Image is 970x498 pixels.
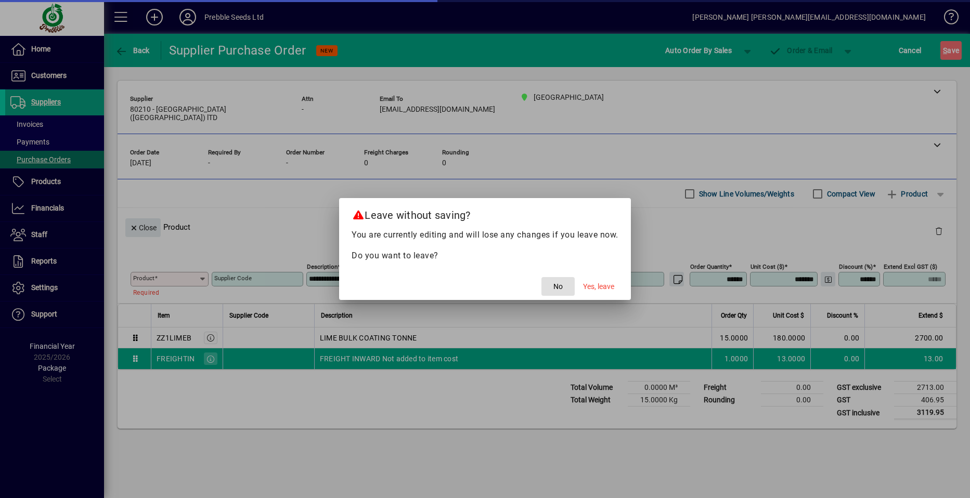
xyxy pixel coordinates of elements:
[579,277,618,296] button: Yes, leave
[583,281,614,292] span: Yes, leave
[352,229,618,241] p: You are currently editing and will lose any changes if you leave now.
[352,250,618,262] p: Do you want to leave?
[541,277,575,296] button: No
[553,281,563,292] span: No
[339,198,631,228] h2: Leave without saving?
